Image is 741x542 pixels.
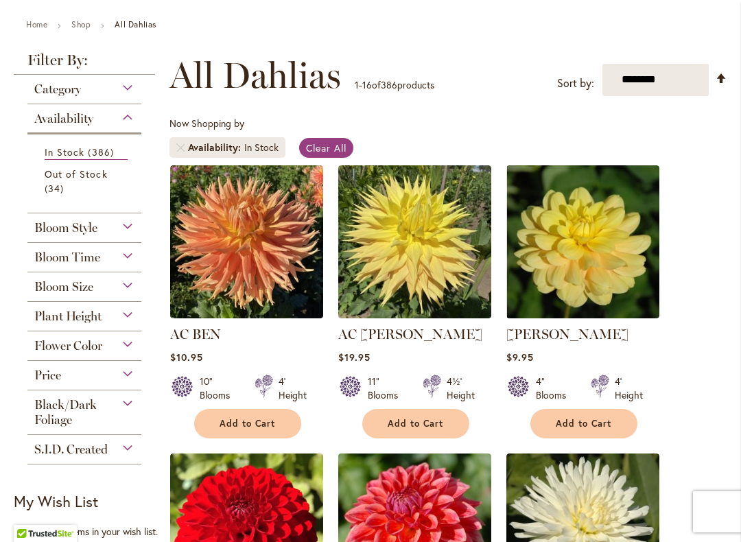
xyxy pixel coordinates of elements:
span: Bloom Style [34,220,97,235]
iframe: Launch Accessibility Center [10,493,49,532]
span: All Dahlias [169,55,341,96]
span: $9.95 [506,351,534,364]
div: You have no items in your wish list. [14,525,163,539]
span: Availability [34,111,93,126]
span: 386 [381,78,397,91]
span: Black/Dark Foliage [34,397,97,427]
span: S.I.D. Created [34,442,108,457]
span: $19.95 [338,351,370,364]
img: AC BEN [170,165,323,318]
div: 4' Height [615,375,643,402]
div: 4½' Height [447,375,475,402]
span: Price [34,368,61,383]
span: 16 [362,78,372,91]
div: 10" Blooms [200,375,238,402]
span: Category [34,82,81,97]
span: Add to Cart [388,418,444,429]
span: Bloom Time [34,250,100,265]
strong: Filter By: [14,53,155,75]
a: AHOY MATEY [506,308,659,321]
span: Add to Cart [556,418,612,429]
span: Now Shopping by [169,117,244,130]
img: AHOY MATEY [506,165,659,318]
span: Availability [188,141,244,154]
a: AC BEN [170,308,323,321]
div: 4" Blooms [536,375,574,402]
a: Home [26,19,47,30]
a: Clear All [299,138,353,158]
span: Add to Cart [220,418,276,429]
a: Shop [71,19,91,30]
span: 1 [355,78,359,91]
span: Clear All [306,141,346,154]
a: AC BEN [170,326,221,342]
span: Plant Height [34,309,102,324]
a: In Stock 386 [45,145,128,160]
button: Add to Cart [362,409,469,438]
a: AC [PERSON_NAME] [338,326,482,342]
span: Out of Stock [45,167,108,180]
a: AC Jeri [338,308,491,321]
button: Add to Cart [530,409,637,438]
img: AC Jeri [338,165,491,318]
strong: All Dahlias [115,19,156,30]
a: Remove Availability In Stock [176,143,185,152]
div: 11" Blooms [368,375,406,402]
span: In Stock [45,145,84,158]
a: [PERSON_NAME] [506,326,628,342]
span: Flower Color [34,338,102,353]
p: - of products [355,74,434,96]
a: Out of Stock 34 [45,167,128,196]
div: 4' Height [279,375,307,402]
span: 34 [45,181,67,196]
button: Add to Cart [194,409,301,438]
span: Bloom Size [34,279,93,294]
span: 386 [88,145,117,159]
label: Sort by: [557,71,594,96]
strong: My Wish List [14,491,98,511]
div: In Stock [244,141,279,154]
span: $10.95 [170,351,203,364]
